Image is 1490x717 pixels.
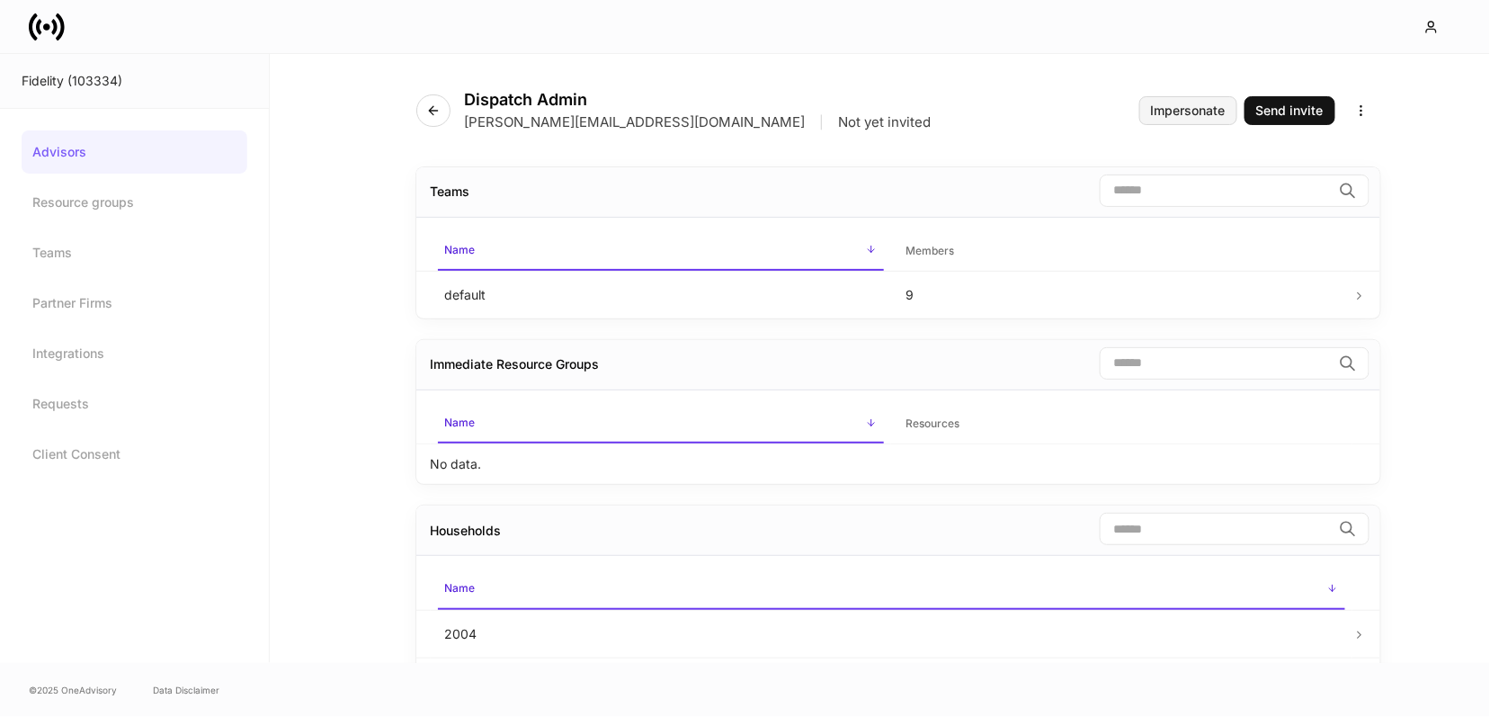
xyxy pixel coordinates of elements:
td: 2004 [431,610,1352,658]
button: Send invite [1245,96,1335,125]
a: Client Consent [22,433,247,476]
td: default [431,271,892,318]
span: Members [898,233,1345,270]
td: 9 [891,271,1352,318]
span: © 2025 OneAdvisory [29,683,117,697]
div: Households [431,522,502,540]
span: Name [438,232,885,271]
h6: Name [445,241,476,258]
span: Resources [898,406,1345,443]
a: Requests [22,382,247,426]
h4: Dispatch Admin [465,90,932,110]
a: Integrations [22,332,247,375]
div: Teams [431,183,470,201]
p: [PERSON_NAME][EMAIL_ADDRESS][DOMAIN_NAME] [465,113,806,131]
div: Impersonate [1151,104,1226,117]
p: No data. [431,455,482,473]
a: Data Disclaimer [153,683,219,697]
div: Fidelity (103334) [22,72,247,90]
span: Name [438,405,885,444]
a: Teams [22,231,247,274]
h6: Name [445,414,476,431]
button: Impersonate [1139,96,1237,125]
p: | [820,113,825,131]
h6: Members [906,242,954,259]
p: Not yet invited [839,113,932,131]
a: Partner Firms [22,282,247,325]
a: Advisors [22,130,247,174]
a: Resource groups [22,181,247,224]
td: 2004 [431,658,1352,705]
div: Send invite [1256,104,1324,117]
h6: Name [445,579,476,596]
span: Name [438,570,1345,609]
div: Immediate Resource Groups [431,355,600,373]
h6: Resources [906,415,959,432]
